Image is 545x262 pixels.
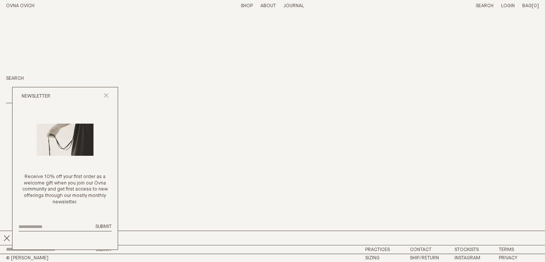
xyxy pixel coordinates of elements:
[283,3,304,8] a: Journal
[522,3,532,8] span: Bag
[22,93,50,100] h2: Newsletter
[6,3,34,8] a: Home
[365,256,380,260] a: Sizing
[95,224,112,229] span: Submit
[241,3,253,8] a: Shop
[501,3,515,8] a: Login
[410,247,431,252] a: Contact
[499,247,514,252] a: Terms
[104,93,109,100] button: Close popup
[499,256,517,260] a: Privacy
[455,247,479,252] a: Stockists
[6,76,67,82] h2: Search
[476,3,494,8] a: Search
[19,174,112,206] p: Receive 10% off your first order as a welcome gift when you join our Ovna community and get first...
[455,256,480,260] a: Instagram
[6,256,135,260] h2: © [PERSON_NAME]
[410,256,439,260] a: Ship/Return
[365,247,390,252] a: Practices
[532,3,539,8] span: [0]
[95,224,112,230] button: Submit
[260,3,276,9] summary: About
